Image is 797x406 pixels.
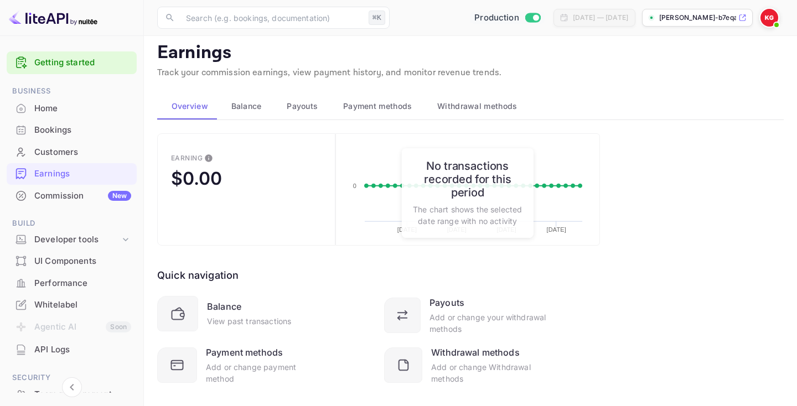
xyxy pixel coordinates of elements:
[34,255,131,268] div: UI Components
[470,12,545,24] div: Switch to Sandbox mode
[7,273,137,294] div: Performance
[7,85,137,97] span: Business
[34,277,131,290] div: Performance
[206,361,320,384] div: Add or change payment method
[7,142,137,163] div: Customers
[7,251,137,272] div: UI Components
[200,149,218,167] button: This is the amount of confirmed commission that will be paid to you on the next scheduled deposit
[7,98,137,118] a: Home
[431,361,547,384] div: Add or change Withdrawal methods
[34,168,131,180] div: Earnings
[34,102,131,115] div: Home
[7,163,137,185] div: Earnings
[413,204,522,227] p: The chart shows the selected date range with no activity
[7,273,137,293] a: Performance
[437,100,517,113] span: Withdrawal methods
[206,346,283,359] div: Payment methods
[34,388,131,401] div: Team management
[7,142,137,162] a: Customers
[7,339,137,361] div: API Logs
[7,98,137,119] div: Home
[171,168,222,189] div: $0.00
[34,190,131,202] div: Commission
[9,9,97,27] img: LiteAPI logo
[34,343,131,356] div: API Logs
[353,183,356,189] text: 0
[171,154,203,162] div: Earning
[7,230,137,249] div: Developer tools
[7,217,137,230] span: Build
[108,191,131,201] div: New
[431,346,520,359] div: Withdrawal methods
[157,268,239,283] div: Quick navigation
[7,339,137,360] a: API Logs
[7,251,137,271] a: UI Components
[172,100,208,113] span: Overview
[34,56,131,69] a: Getting started
[62,377,82,397] button: Collapse navigation
[207,315,291,327] div: View past transactions
[207,300,241,313] div: Balance
[474,12,519,24] span: Production
[659,13,736,23] p: [PERSON_NAME]-b7eqa.n...
[369,11,385,25] div: ⌘K
[7,119,137,140] a: Bookings
[429,296,464,309] div: Payouts
[157,66,784,80] p: Track your commission earnings, view payment history, and monitor revenue trends.
[760,9,778,27] img: Kevin Gauthier
[7,119,137,141] div: Bookings
[157,93,784,119] div: scrollable auto tabs example
[157,42,784,64] p: Earnings
[287,100,318,113] span: Payouts
[7,384,137,404] a: Team management
[34,233,120,246] div: Developer tools
[343,100,412,113] span: Payment methods
[7,185,137,207] div: CommissionNew
[7,372,137,384] span: Security
[7,185,137,206] a: CommissionNew
[231,100,262,113] span: Balance
[157,133,335,246] button: EarningThis is the amount of confirmed commission that will be paid to you on the next scheduled ...
[34,124,131,137] div: Bookings
[7,294,137,315] a: Whitelabel
[573,13,628,23] div: [DATE] — [DATE]
[179,7,364,29] input: Search (e.g. bookings, documentation)
[547,226,566,233] text: [DATE]
[7,51,137,74] div: Getting started
[7,294,137,316] div: Whitelabel
[7,163,137,184] a: Earnings
[34,146,131,159] div: Customers
[397,226,416,233] text: [DATE]
[413,159,522,199] h6: No transactions recorded for this period
[34,299,131,311] div: Whitelabel
[429,311,547,335] div: Add or change your withdrawal methods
